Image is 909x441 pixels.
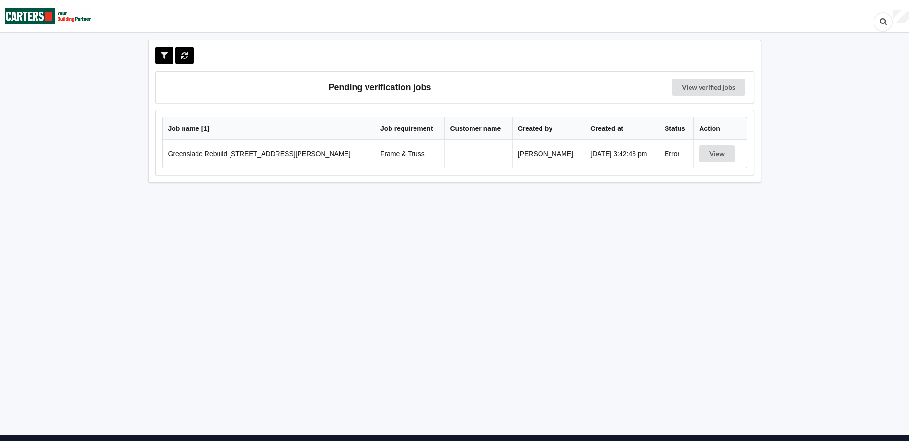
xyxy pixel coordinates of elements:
button: View [699,145,735,162]
td: Error [659,140,693,168]
div: User Profile [893,10,909,23]
td: [PERSON_NAME] [512,140,585,168]
td: Frame & Truss [375,140,445,168]
th: Created at [585,117,659,140]
th: Job requirement [375,117,445,140]
th: Status [659,117,693,140]
th: Job name [ 1 ] [163,117,375,140]
th: Created by [512,117,585,140]
th: Customer name [444,117,512,140]
th: Action [693,117,746,140]
img: Carters [5,0,91,32]
a: View verified jobs [672,79,745,96]
td: [DATE] 3:42:43 pm [585,140,659,168]
a: View [699,150,736,158]
h3: Pending verification jobs [162,79,598,96]
td: Greenslade Rebuild [STREET_ADDRESS][PERSON_NAME] [163,140,375,168]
